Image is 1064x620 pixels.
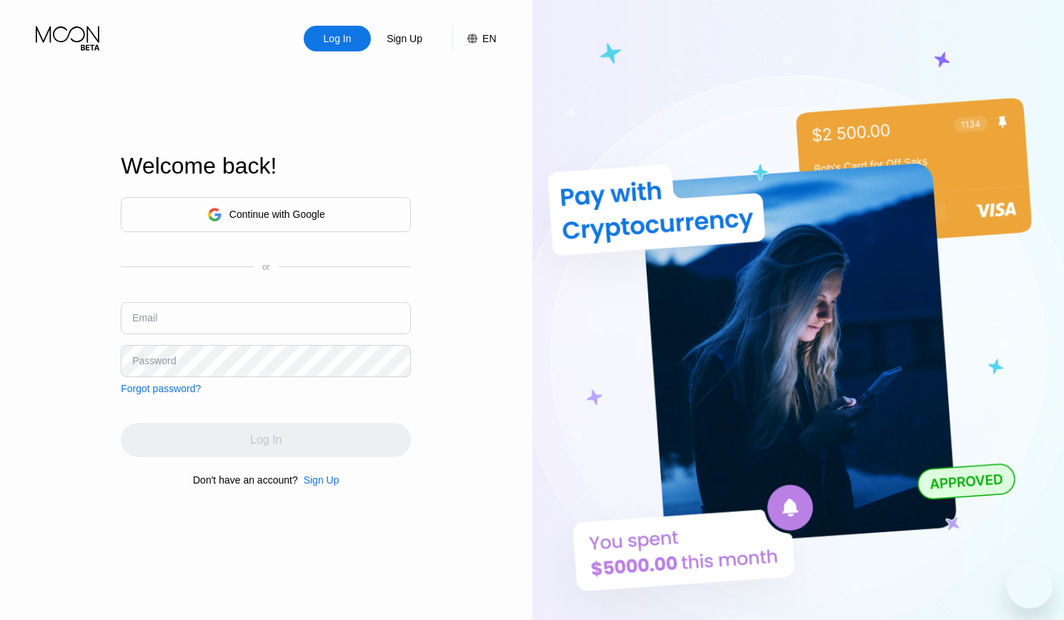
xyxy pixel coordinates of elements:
div: Don't have an account? [193,474,298,486]
div: Sign Up [298,474,339,486]
div: Sign Up [371,26,438,51]
div: Continue with Google [229,209,325,220]
div: Password [132,355,176,366]
div: Continue with Google [121,197,411,232]
div: EN [452,26,496,51]
div: Log In [304,26,371,51]
iframe: Button to launch messaging window [1007,563,1053,609]
div: Forgot password? [121,383,201,394]
div: Sign Up [304,474,339,486]
div: or [262,262,270,272]
div: Email [132,312,157,324]
div: Welcome back! [121,153,411,179]
div: Sign Up [385,31,424,46]
div: Log In [322,31,353,46]
div: EN [482,33,496,44]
